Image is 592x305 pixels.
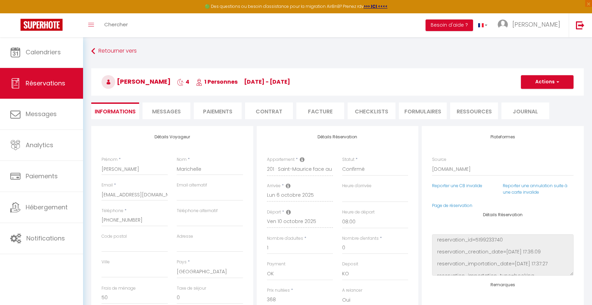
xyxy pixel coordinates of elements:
[245,102,293,119] li: Contrat
[194,102,242,119] li: Paiements
[26,48,61,56] span: Calendriers
[267,209,281,216] label: Départ
[512,20,560,29] span: [PERSON_NAME]
[267,156,295,163] label: Appartement
[177,156,187,163] label: Nom
[267,235,303,242] label: Nombre d'adultes
[342,287,362,294] label: A relancer
[26,203,68,211] span: Hébergement
[26,172,58,180] span: Paiements
[342,183,372,189] label: Heure d'arrivée
[493,13,569,37] a: ... [PERSON_NAME]
[267,261,285,267] label: Payment
[99,13,133,37] a: Chercher
[432,203,472,208] a: Page de réservation
[267,183,281,189] label: Arrivée
[432,135,574,139] h4: Plateformes
[102,208,123,214] label: Téléphone
[91,102,139,119] li: Informations
[432,156,446,163] label: Source
[26,110,57,118] span: Messages
[152,108,181,115] span: Messages
[102,135,243,139] h4: Détails Voyageur
[177,259,187,265] label: Pays
[342,235,379,242] label: Nombre d'enfants
[102,259,110,265] label: Ville
[501,102,549,119] li: Journal
[244,78,290,86] span: [DATE] - [DATE]
[399,102,447,119] li: FORMULAIRES
[296,102,344,119] li: Facture
[177,182,207,189] label: Email alternatif
[267,287,290,294] label: Prix nuitées
[267,135,408,139] h4: Détails Réservation
[342,156,354,163] label: Statut
[177,233,193,240] label: Adresse
[432,212,574,217] h4: Détails Réservation
[342,209,375,216] label: Heure de départ
[432,183,482,189] a: Reporter une CB invalide
[177,78,189,86] span: 4
[177,285,206,292] label: Taxe de séjour
[104,21,128,28] span: Chercher
[450,102,498,119] li: Ressources
[364,3,388,9] a: >>> ICI <<<<
[21,19,63,31] img: Super Booking
[426,19,473,31] button: Besoin d'aide ?
[576,21,584,29] img: logout
[342,261,358,267] label: Deposit
[521,75,574,89] button: Actions
[91,45,584,57] a: Retourner vers
[26,234,65,242] span: Notifications
[177,208,218,214] label: Téléphone alternatif
[102,285,136,292] label: Frais de ménage
[196,78,238,86] span: 1 Personnes
[26,79,65,87] span: Réservations
[102,182,113,189] label: Email
[348,102,395,119] li: CHECKLISTS
[26,141,53,149] span: Analytics
[102,156,118,163] label: Prénom
[432,282,574,287] h4: Remarques
[498,19,508,30] img: ...
[503,183,567,195] a: Reporter une annulation suite à une carte invalide
[102,77,171,86] span: [PERSON_NAME]
[102,233,127,240] label: Code postal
